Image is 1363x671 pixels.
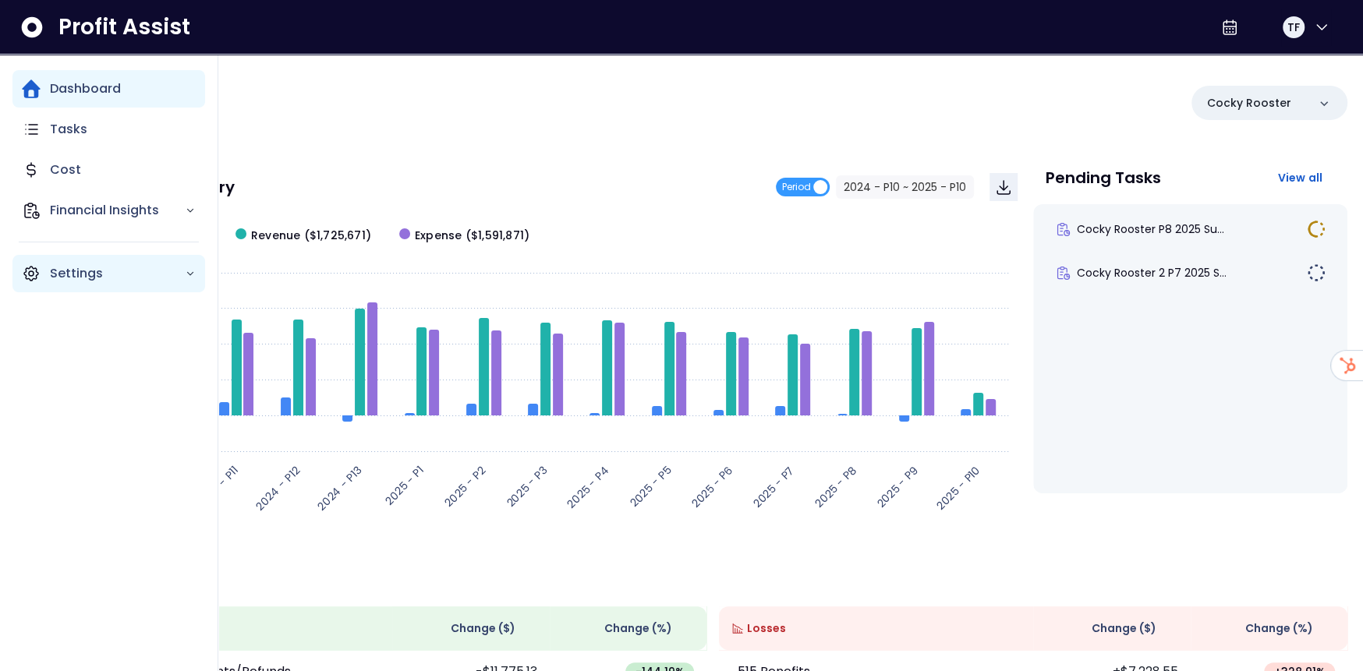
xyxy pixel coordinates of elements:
[314,462,366,514] text: 2024 - P13
[1077,265,1227,281] span: Cocky Rooster 2 P7 2025 S...
[1307,220,1326,238] img: In Progress
[747,620,786,637] span: Losses
[50,161,81,179] p: Cost
[564,462,613,511] text: 2025 - P4
[836,175,974,199] button: 2024 - P10 ~ 2025 - P10
[50,264,185,283] p: Settings
[415,228,529,244] span: Expense ($1,591,871)
[933,462,983,513] text: 2025 - P10
[251,228,371,244] span: Revenue ($1,725,671)
[58,13,190,41] span: Profit Assist
[503,462,551,510] text: 2025 - P3
[1265,164,1335,192] button: View all
[50,120,87,139] p: Tasks
[688,462,736,510] text: 2025 - P6
[626,462,674,510] text: 2025 - P5
[749,462,798,510] text: 2025 - P7
[1092,620,1156,637] span: Change ( $ )
[50,79,121,98] p: Dashboard
[78,572,1347,588] p: Wins & Losses
[1207,95,1291,111] p: Cocky Rooster
[441,462,489,510] text: 2025 - P2
[873,462,922,510] text: 2025 - P9
[451,620,515,637] span: Change ( $ )
[1307,263,1326,282] img: Not yet Started
[252,462,303,514] text: 2024 - P12
[1245,620,1313,637] span: Change (%)
[381,462,427,508] text: 2025 - P1
[812,462,860,510] text: 2025 - P8
[50,201,185,220] p: Financial Insights
[1077,221,1224,237] span: Cocky Rooster P8 2025 Su...
[782,178,811,196] span: Period
[1277,170,1322,185] span: View all
[990,173,1018,201] button: Download
[1287,19,1300,35] span: TF
[604,620,672,637] span: Change (%)
[1046,170,1161,185] p: Pending Tasks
